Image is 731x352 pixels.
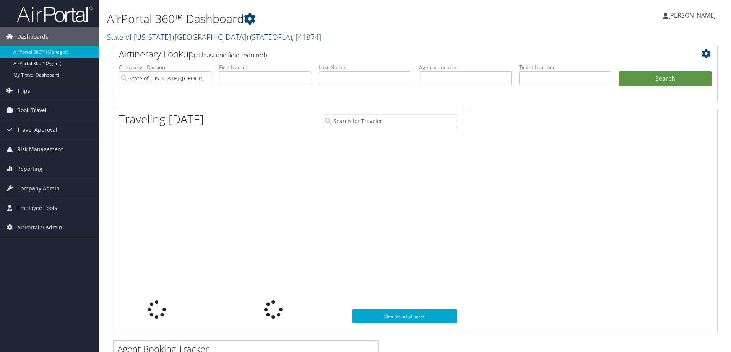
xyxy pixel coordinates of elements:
h1: Traveling [DATE] [119,111,204,127]
span: Employee Tools [17,198,57,218]
label: Ticket Number: [519,64,612,71]
span: ( STATEOFLA ) [250,32,292,42]
a: View SecurityLogic® [352,309,457,323]
span: Company Admin [17,179,60,198]
input: Search for Traveler [323,114,457,128]
h2: Airtinerary Lookup [119,47,661,61]
span: Travel Approval [17,120,57,139]
span: Book Travel [17,101,47,120]
span: (at least one field required) [194,51,267,59]
span: Reporting [17,159,42,178]
span: Trips [17,81,30,100]
h1: AirPortal 360™ Dashboard [107,11,518,27]
span: Dashboards [17,27,48,46]
span: , [ 41874 ] [292,32,321,42]
span: Risk Management [17,140,63,159]
a: State of [US_STATE] ([GEOGRAPHIC_DATA]) [107,32,321,42]
label: Agency Locator: [419,64,512,71]
label: First Name: [219,64,312,71]
span: AirPortal® Admin [17,218,62,237]
a: [PERSON_NAME] [663,4,723,27]
button: Search [619,71,712,87]
label: Company - Division: [119,64,211,71]
span: [PERSON_NAME] [668,11,716,20]
label: Last Name: [319,64,411,71]
img: airportal-logo.png [17,5,93,23]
